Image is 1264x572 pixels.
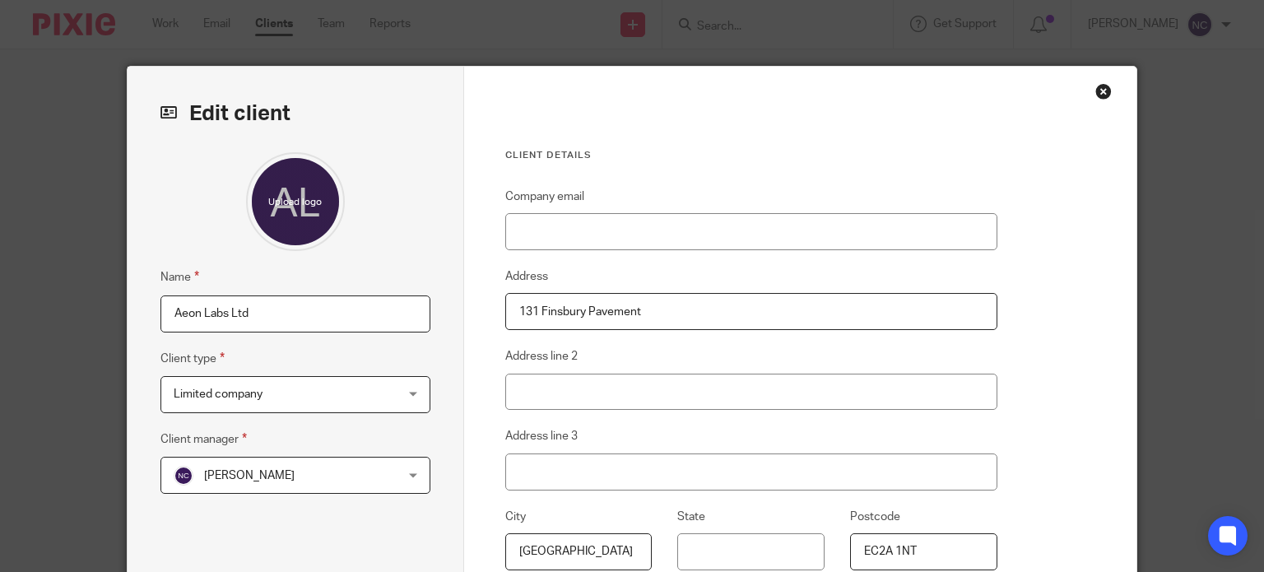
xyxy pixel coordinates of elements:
[505,268,548,285] label: Address
[505,348,578,365] label: Address line 2
[160,267,199,286] label: Name
[505,188,584,205] label: Company email
[850,509,900,525] label: Postcode
[677,509,705,525] label: State
[160,100,430,128] h2: Edit client
[1095,83,1112,100] div: Close this dialog window
[160,349,225,368] label: Client type
[174,466,193,486] img: svg%3E
[204,470,295,481] span: [PERSON_NAME]
[160,430,247,449] label: Client manager
[505,509,526,525] label: City
[505,149,997,162] h3: Client details
[505,428,578,444] label: Address line 3
[174,388,263,400] span: Limited company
